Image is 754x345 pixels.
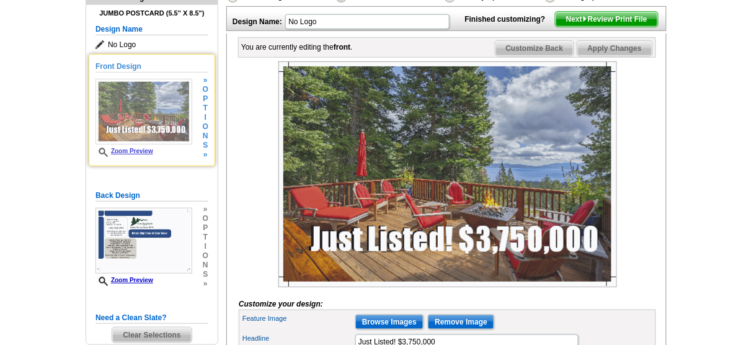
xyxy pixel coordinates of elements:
span: o [203,122,208,132]
span: Next Review Print File [556,12,658,27]
span: No Logo [95,38,208,51]
h5: Need a Clean Slate? [95,312,208,324]
span: s [203,270,208,279]
span: p [203,94,208,104]
span: » [203,279,208,289]
a: Zoom Preview [95,148,153,155]
span: t [203,233,208,242]
img: button-next-arrow-white.png [582,16,588,22]
strong: Finished customizing? [465,15,553,24]
span: o [203,251,208,261]
span: i [203,113,208,122]
label: Feature Image [242,313,354,324]
input: Remove Image [428,315,494,329]
span: n [203,261,208,270]
img: Z18901336_00001_1.jpg [95,79,192,145]
span: s [203,141,208,150]
span: t [203,104,208,113]
span: p [203,223,208,233]
b: front [334,43,350,52]
span: » [203,76,208,85]
span: Clear Selections [112,328,191,343]
img: Z18901336_00001_2.jpg [95,208,192,274]
h5: Back Design [95,190,208,202]
strong: Design Name: [233,17,282,26]
span: » [203,205,208,214]
i: Customize your design: [239,300,323,308]
a: Zoom Preview [95,277,153,284]
span: o [203,214,208,223]
span: o [203,85,208,94]
span: » [203,150,208,159]
span: Customize Back [495,41,574,56]
iframe: LiveChat chat widget [506,56,754,345]
span: i [203,242,208,251]
label: Headline [242,333,354,344]
span: n [203,132,208,141]
img: Z18901336_00001_1.jpg [278,61,617,287]
h5: Design Name [95,24,208,35]
div: You are currently editing the . [241,42,353,53]
span: Apply Changes [577,41,652,56]
h4: Jumbo Postcard (5.5" x 8.5") [95,9,208,17]
h5: Front Design [95,61,208,73]
input: Browse Images [355,315,424,329]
